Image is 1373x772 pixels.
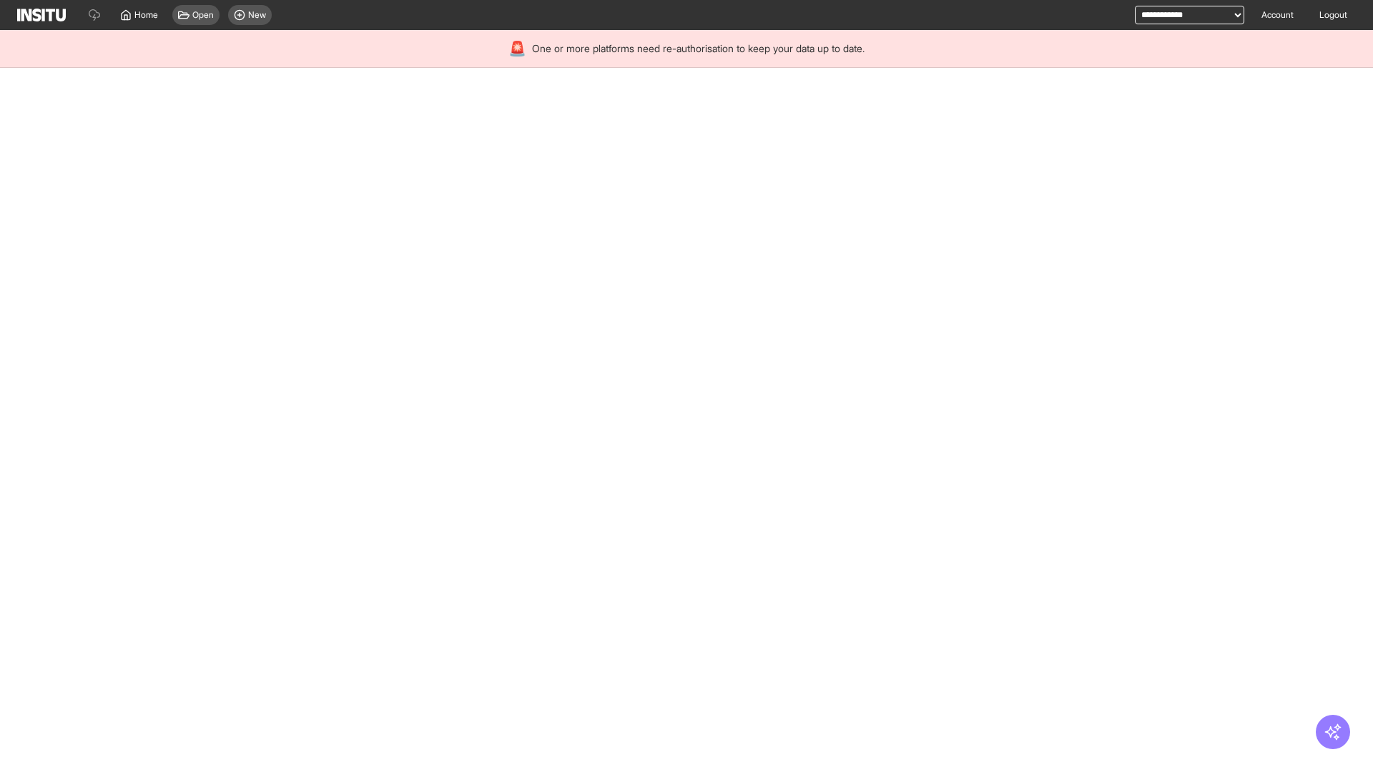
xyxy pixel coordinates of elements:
[192,9,214,21] span: Open
[134,9,158,21] span: Home
[248,9,266,21] span: New
[508,39,526,59] div: 🚨
[532,41,865,56] span: One or more platforms need re-authorisation to keep your data up to date.
[17,9,66,21] img: Logo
